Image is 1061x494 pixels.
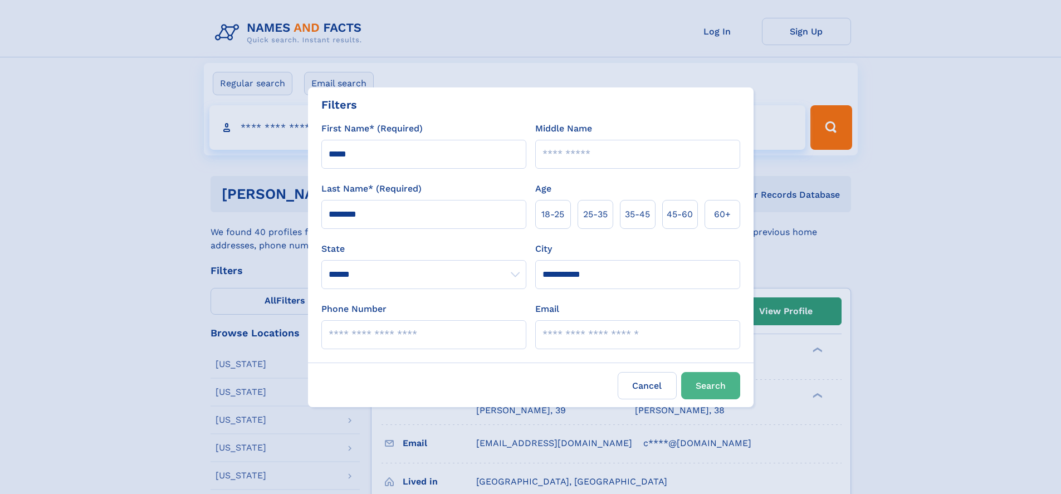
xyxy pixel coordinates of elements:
[667,208,693,221] span: 45‑60
[681,372,740,399] button: Search
[618,372,677,399] label: Cancel
[625,208,650,221] span: 35‑45
[321,96,357,113] div: Filters
[321,182,422,195] label: Last Name* (Required)
[535,122,592,135] label: Middle Name
[321,122,423,135] label: First Name* (Required)
[321,242,526,256] label: State
[535,182,551,195] label: Age
[541,208,564,221] span: 18‑25
[535,302,559,316] label: Email
[535,242,552,256] label: City
[714,208,731,221] span: 60+
[583,208,608,221] span: 25‑35
[321,302,387,316] label: Phone Number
